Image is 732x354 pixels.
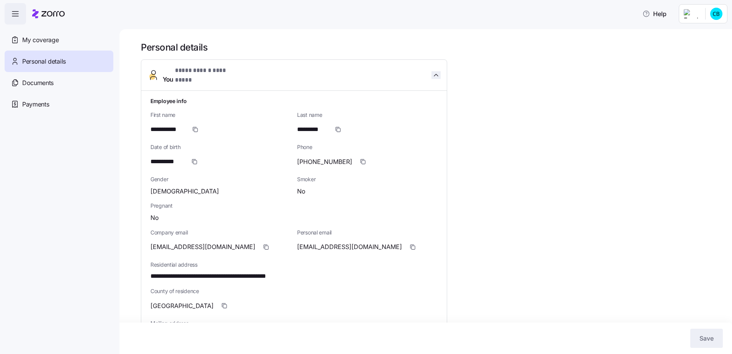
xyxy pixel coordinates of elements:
a: Payments [5,93,113,115]
span: [PHONE_NUMBER] [297,157,352,167]
span: Personal details [22,57,66,66]
span: Payments [22,100,49,109]
span: County of residence [150,287,438,295]
span: No [150,213,159,223]
span: [DEMOGRAPHIC_DATA] [150,187,219,196]
span: Gender [150,175,291,183]
span: Personal email [297,229,438,236]
h1: Personal details [141,41,721,53]
button: Help [636,6,673,21]
span: Help [642,9,667,18]
a: Personal details [5,51,113,72]
span: Pregnant [150,202,438,210]
span: Save [699,334,714,343]
span: Documents [22,78,54,88]
span: Phone [297,143,438,151]
span: Date of birth [150,143,291,151]
span: [EMAIL_ADDRESS][DOMAIN_NAME] [297,242,402,252]
span: My coverage [22,35,59,45]
span: Smoker [297,175,438,183]
button: Save [690,329,723,348]
span: [EMAIL_ADDRESS][DOMAIN_NAME] [150,242,255,252]
h1: Employee info [150,97,438,105]
img: Employer logo [684,9,699,18]
img: d71feb380b5d734a722a212268451c67 [710,8,722,20]
a: Documents [5,72,113,93]
span: [GEOGRAPHIC_DATA] [150,301,214,311]
a: My coverage [5,29,113,51]
span: First name [150,111,291,119]
span: Residential address [150,261,438,269]
span: No [297,187,306,196]
span: Mailing address [150,320,438,327]
span: You [163,66,243,84]
span: Last name [297,111,438,119]
span: Company email [150,229,291,236]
